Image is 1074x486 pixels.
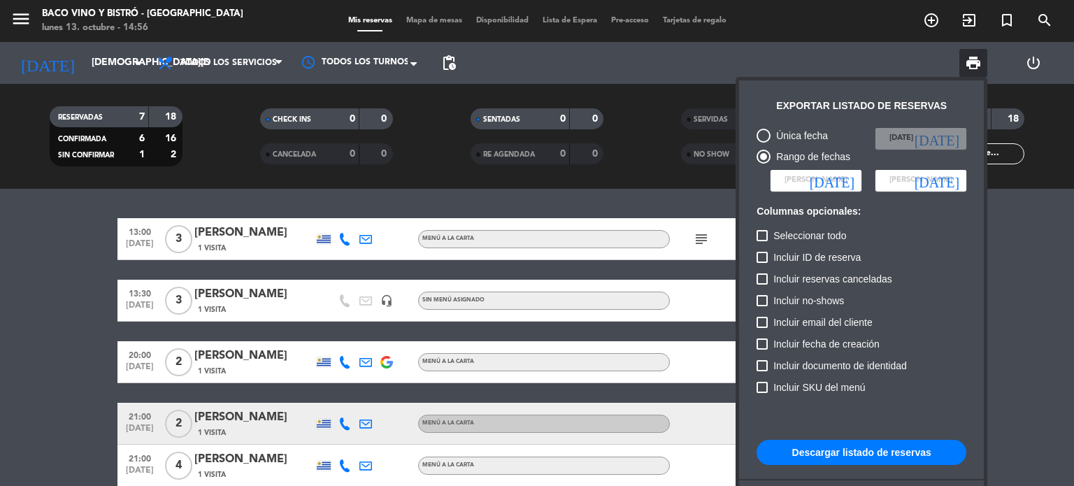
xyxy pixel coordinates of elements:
span: print [965,55,982,71]
span: [PERSON_NAME] [785,174,847,187]
i: [DATE] [810,173,854,187]
div: Exportar listado de reservas [776,98,947,114]
span: Todos los turnos [322,56,409,70]
span: Seleccionar todo [773,227,846,244]
button: Descargar listado de reservas [757,440,966,465]
span: Incluir reservas canceladas [773,271,892,287]
i: [DATE] [915,173,959,187]
span: Incluir documento de identidad [773,357,907,374]
span: Incluir no-shows [773,292,844,309]
div: Única fecha [771,128,828,144]
span: [PERSON_NAME] [889,174,952,187]
span: Incluir SKU del menú [773,379,866,396]
div: Rango de fechas [771,149,850,165]
i: [DATE] [915,131,959,145]
h6: Columnas opcionales: [757,206,966,217]
span: Incluir ID de reserva [773,249,861,266]
span: Incluir email del cliente [773,314,873,331]
span: Incluir fecha de creación [773,336,880,352]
